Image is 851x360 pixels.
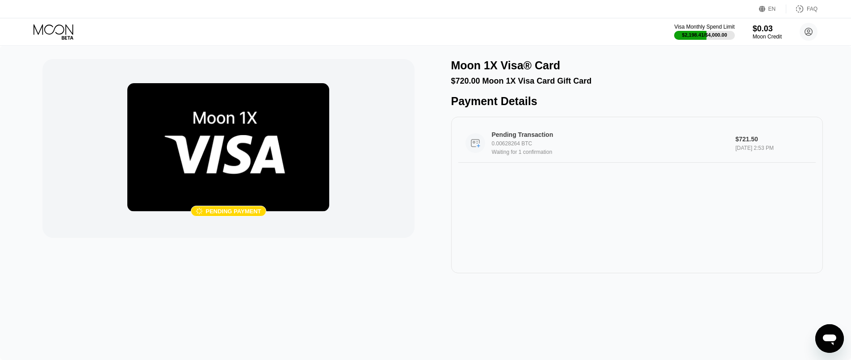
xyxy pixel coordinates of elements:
iframe: Button to launch messaging window [815,324,844,353]
div: EN [759,4,786,13]
div: FAQ [786,4,817,13]
div: $720.00 Moon 1X Visa Card Gift Card [451,76,823,86]
div: Pending Transaction0.00628264 BTCWaiting for 1 confirmation$721.50[DATE] 2:53 PM [458,124,816,163]
div: Payment Details [451,95,823,108]
div: $2,198.41 / $4,000.00 [682,32,727,38]
div: Moon 1X Visa® Card [451,59,560,72]
div: $721.50 [735,136,809,143]
div: [DATE] 2:53 PM [735,145,809,151]
div: Waiting for 1 confirmation [492,149,729,155]
div: $0.03 [753,24,782,34]
div:  [196,208,203,215]
div: Moon Credit [753,34,782,40]
div: $0.03Moon Credit [753,24,782,40]
div: Visa Monthly Spend Limit [674,24,734,30]
div: 0.00628264 BTC [492,140,729,147]
div: FAQ [807,6,817,12]
div: Pending Transaction [492,131,712,138]
div: Pending payment [205,208,261,215]
div: Visa Monthly Spend Limit$2,198.41/$4,000.00 [674,24,734,40]
div: EN [768,6,776,12]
